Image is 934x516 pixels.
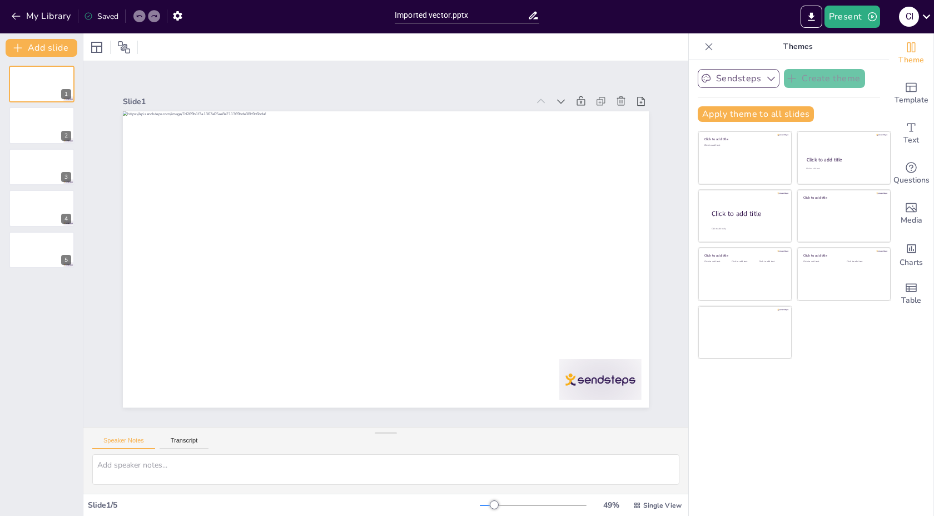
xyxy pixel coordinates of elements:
span: Charts [900,257,923,269]
div: Click to add title [803,253,883,258]
p: Themes [718,33,878,60]
div: Slide 1 [123,96,529,107]
div: Layout [88,38,106,56]
div: Add charts and graphs [889,234,933,274]
button: Speaker Notes [92,437,155,449]
button: Sendsteps [698,69,779,88]
div: 1 [9,66,74,102]
div: Click to add title [803,195,883,199]
div: Click to add text [806,168,880,170]
div: Click to add text [759,261,784,263]
div: 5 [9,232,74,268]
span: Theme [898,54,924,66]
button: Add slide [6,39,77,57]
div: Click to add title [712,209,783,219]
div: Click to add text [704,261,729,263]
div: Click to add text [732,261,757,263]
div: Click to add title [704,253,784,258]
div: Get real-time input from your audience [889,154,933,194]
div: 4 [61,214,71,224]
div: 1 [61,89,71,99]
span: Table [901,294,921,307]
div: Click to add title [807,156,881,163]
div: 3 [61,172,71,182]
div: 3 [9,149,74,185]
div: 4 [9,190,74,227]
input: Insert title [395,7,528,23]
span: Single View [643,501,682,510]
button: Apply theme to all slides [698,106,814,122]
button: Present [824,6,880,28]
div: Saved [84,11,118,22]
span: Questions [893,174,930,186]
span: Template [895,94,928,106]
button: Create theme [784,69,865,88]
span: Media [901,214,922,227]
div: Slide 1 / 5 [88,500,480,510]
div: 5 [61,255,71,265]
div: 2 [9,107,74,144]
span: Text [903,134,919,146]
span: Position [117,41,131,54]
div: 49 % [598,500,624,510]
button: Export to PowerPoint [801,6,822,28]
div: Add ready made slides [889,73,933,114]
div: Add a table [889,274,933,314]
div: Add images, graphics, shapes or video [889,194,933,234]
div: Click to add text [704,144,784,147]
div: C I [899,7,919,27]
button: Transcript [160,437,209,449]
div: 2 [61,131,71,141]
div: Click to add text [803,261,838,263]
div: Click to add body [712,228,782,230]
div: Click to add text [847,261,882,263]
button: C I [899,6,919,28]
div: Add text boxes [889,114,933,154]
button: My Library [8,7,76,25]
div: Click to add title [704,137,784,141]
div: Change the overall theme [889,33,933,73]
